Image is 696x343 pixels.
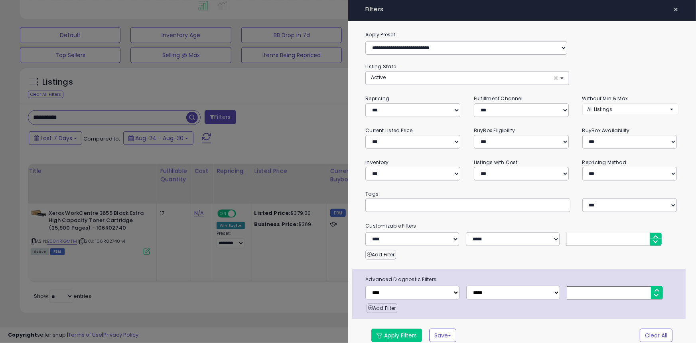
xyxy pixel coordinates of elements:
span: All Listings [588,106,613,113]
button: Clear All [640,329,672,342]
button: Apply Filters [371,329,422,342]
small: Customizable Filters [359,222,684,230]
small: Tags [359,190,684,198]
small: Listing State [365,63,396,70]
small: Repricing Method [582,159,627,166]
span: × [673,4,678,15]
button: Add Filter [365,250,396,260]
small: Current Listed Price [365,127,412,134]
button: Add Filter [367,303,397,313]
span: Advanced Diagnostic Filters [359,275,686,284]
button: × [670,4,682,15]
small: BuyBox Availability [582,127,630,134]
span: Active [371,74,386,81]
label: Apply Preset: [359,30,684,39]
small: Inventory [365,159,388,166]
button: All Listings [582,103,679,115]
button: Save [429,329,456,342]
small: Fulfillment Channel [474,95,522,102]
small: Listings with Cost [474,159,518,166]
small: Without Min & Max [582,95,628,102]
span: × [554,74,559,82]
small: BuyBox Eligibility [474,127,515,134]
small: Repricing [365,95,389,102]
button: Active × [366,71,568,85]
h4: Filters [365,6,678,13]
